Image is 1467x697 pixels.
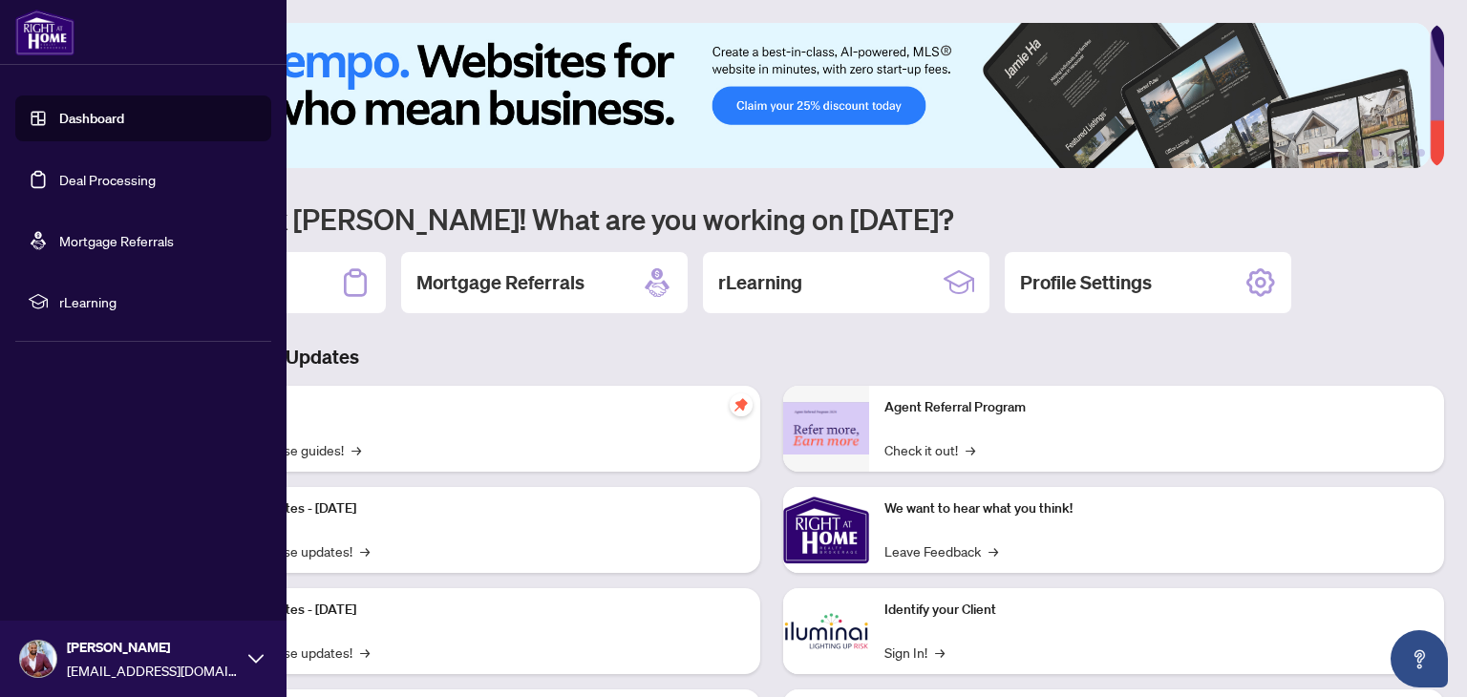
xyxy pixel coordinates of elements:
[783,402,869,454] img: Agent Referral Program
[99,201,1444,237] h1: Welcome back [PERSON_NAME]! What are you working on [DATE]?
[1391,630,1448,687] button: Open asap
[884,397,1429,418] p: Agent Referral Program
[718,269,802,296] h2: rLearning
[201,498,745,519] p: Platform Updates - [DATE]
[59,232,174,249] a: Mortgage Referrals
[730,393,753,416] span: pushpin
[884,498,1429,519] p: We want to hear what you think!
[416,269,585,296] h2: Mortgage Referrals
[1402,149,1410,157] button: 5
[783,588,869,674] img: Identify your Client
[1371,149,1379,157] button: 3
[67,660,239,681] span: [EMAIL_ADDRESS][DOMAIN_NAME]
[20,641,56,677] img: Profile Icon
[67,637,239,658] span: [PERSON_NAME]
[884,642,945,663] a: Sign In!→
[966,439,975,460] span: →
[884,439,975,460] a: Check it out!→
[59,291,258,312] span: rLearning
[15,10,74,55] img: logo
[201,397,745,418] p: Self-Help
[1020,269,1152,296] h2: Profile Settings
[935,642,945,663] span: →
[989,540,998,561] span: →
[1417,149,1425,157] button: 6
[201,600,745,621] p: Platform Updates - [DATE]
[884,540,998,561] a: Leave Feedback→
[99,23,1430,168] img: Slide 0
[884,600,1429,621] p: Identify your Client
[360,642,370,663] span: →
[360,540,370,561] span: →
[59,110,124,127] a: Dashboard
[59,171,156,188] a: Deal Processing
[1356,149,1364,157] button: 2
[351,439,361,460] span: →
[1318,149,1349,157] button: 1
[1387,149,1394,157] button: 4
[99,344,1444,370] h3: Brokerage & Industry Updates
[783,487,869,573] img: We want to hear what you think!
